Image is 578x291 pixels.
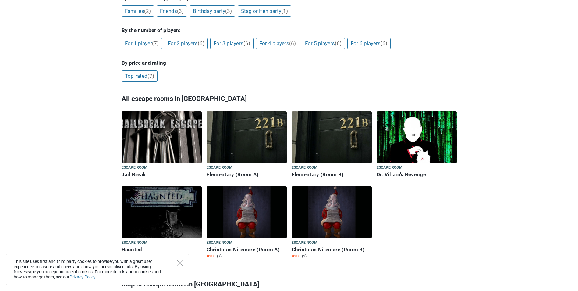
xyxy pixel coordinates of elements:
[289,40,296,46] span: (6)
[292,111,372,163] img: Elementary (Room B)
[122,38,162,49] a: For 1 player(7)
[225,8,232,14] span: (3)
[292,111,372,179] a: Elementary (Room B) Escape room Elementary (Room B)
[292,186,372,260] a: Christmas Nitemare (Room B) Escape room Christmas Nitemare (Room B) Star0.0 (2)
[147,73,154,79] span: (7)
[144,8,151,14] span: (2)
[122,70,158,82] a: Top-rated(7)
[122,91,457,107] h3: All escape rooms in [GEOGRAPHIC_DATA]
[190,5,235,17] a: Birthday party(3)
[122,5,154,17] a: Families(2)
[6,254,189,285] div: This site uses first and third party cookies to provide you with a great user experience, measure...
[177,8,184,14] span: (3)
[302,254,307,259] span: (2)
[347,38,391,49] a: For 6 players(6)
[122,164,147,171] span: Escape room
[69,275,95,279] a: Privacy Policy
[281,8,288,14] span: (1)
[292,246,372,253] h6: Christmas Nitemare (Room B)
[122,171,202,178] h6: Jail Break
[122,246,202,253] h6: Haunted
[302,38,345,49] a: For 5 players(6)
[122,186,202,238] img: Haunted
[292,164,317,171] span: Escape room
[198,40,204,46] span: (6)
[207,164,232,171] span: Escape room
[122,186,202,260] a: Haunted Escape room Haunted Star0.0 (3)
[207,111,287,163] img: Elementary (Room A)
[207,186,287,260] a: Christmas Nitemare (Room A) Escape room Christmas Nitemare (Room A) Star0.0 (3)
[377,171,457,178] h6: Dr. Villain's Revenge
[292,254,295,257] img: Star
[122,60,457,66] h5: By price and rating
[207,254,215,259] span: 0.0
[377,111,457,179] a: Dr. Villain's Revenge Escape room Dr. Villain's Revenge
[207,186,287,238] img: Christmas Nitemare (Room A)
[207,239,232,246] span: Escape room
[335,40,342,46] span: (6)
[207,171,287,178] h6: Elementary (Room A)
[292,254,300,259] span: 0.0
[243,40,250,46] span: (6)
[122,239,147,246] span: Escape room
[381,40,387,46] span: (6)
[292,186,372,238] img: Christmas Nitemare (Room B)
[122,27,457,33] h5: By the number of players
[217,254,222,259] span: (3)
[292,239,317,246] span: Escape room
[165,38,208,49] a: For 2 players(6)
[177,260,183,266] button: Close
[210,38,254,49] a: For 3 players(6)
[122,111,202,163] img: Jail Break
[207,246,287,253] h6: Christmas Nitemare (Room A)
[377,111,457,163] img: Dr. Villain's Revenge
[157,5,187,17] a: Friends(3)
[292,171,372,178] h6: Elementary (Room B)
[207,111,287,179] a: Elementary (Room A) Escape room Elementary (Room A)
[152,40,159,46] span: (7)
[207,254,210,257] img: Star
[238,5,291,17] a: Stag or Hen party(1)
[377,164,402,171] span: Escape room
[256,38,299,49] a: For 4 players(6)
[122,111,202,179] a: Jail Break Escape room Jail Break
